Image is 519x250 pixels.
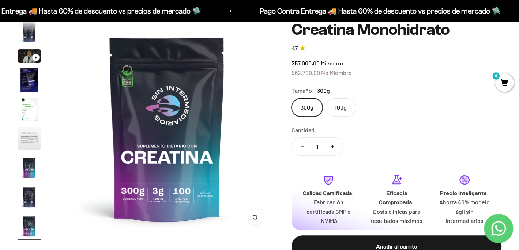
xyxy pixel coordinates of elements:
p: ¿Qué te haría sentir más seguro de comprar este producto? [9,12,151,29]
p: Fabricación certificada GMP e INVIMA [300,197,357,226]
span: $57.000,00 [292,60,320,67]
span: No Miembro [321,69,352,76]
div: Reseñas de otros clientes [9,49,151,62]
h1: Creatina Monohidrato [292,21,501,38]
img: Creatina Monohidrato [18,185,41,209]
img: Creatina Monohidrato [18,68,41,92]
mark: 0 [492,72,500,80]
span: 300g [317,86,330,95]
button: Ir al artículo 8 [18,185,41,211]
span: Miembro [321,60,343,67]
img: Creatina Monohidrato [59,21,275,236]
div: Un video del producto [9,79,151,91]
img: Creatina Monohidrato [18,215,41,238]
p: Pago Contra Entrega 🚚 Hasta 60% de descuento vs precios de mercado 🛸 [259,5,500,17]
button: Ir al artículo 4 [18,68,41,94]
button: Ir al artículo 3 [18,49,41,65]
span: 4.7 [292,45,298,53]
button: Reducir cantidad [292,138,313,155]
div: Una promoción especial [9,64,151,77]
span: $62.700,00 [292,69,320,76]
button: Ir al artículo 7 [18,156,41,182]
strong: Eficacia Comprobada: [379,189,414,206]
button: Enviar [119,110,151,122]
p: Dosis clínicas para resultados máximos [368,207,425,226]
button: Ir al artículo 9 [18,215,41,240]
img: Creatina Monohidrato [18,156,41,179]
button: Ir al artículo 6 [18,127,41,152]
img: Creatina Monohidrato [18,98,41,121]
a: 0 [495,79,514,87]
p: Ahorra 40% modelo ágil sin intermediarios [436,197,493,226]
button: Aumentar cantidad [322,138,343,155]
strong: Calidad Certificada: [303,189,354,196]
div: Un mejor precio [9,93,151,106]
legend: Tamaño: [292,86,314,95]
button: Ir al artículo 5 [18,98,41,123]
strong: Precio Inteligente: [440,189,489,196]
a: 4.74.7 de 5.0 estrellas [292,45,501,53]
div: Más información sobre los ingredientes [9,35,151,48]
label: Cantidad: [292,125,317,135]
span: Enviar [120,110,151,122]
button: Ir al artículo 2 [18,20,41,46]
img: Creatina Monohidrato [18,127,41,150]
img: Creatina Monohidrato [18,20,41,43]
